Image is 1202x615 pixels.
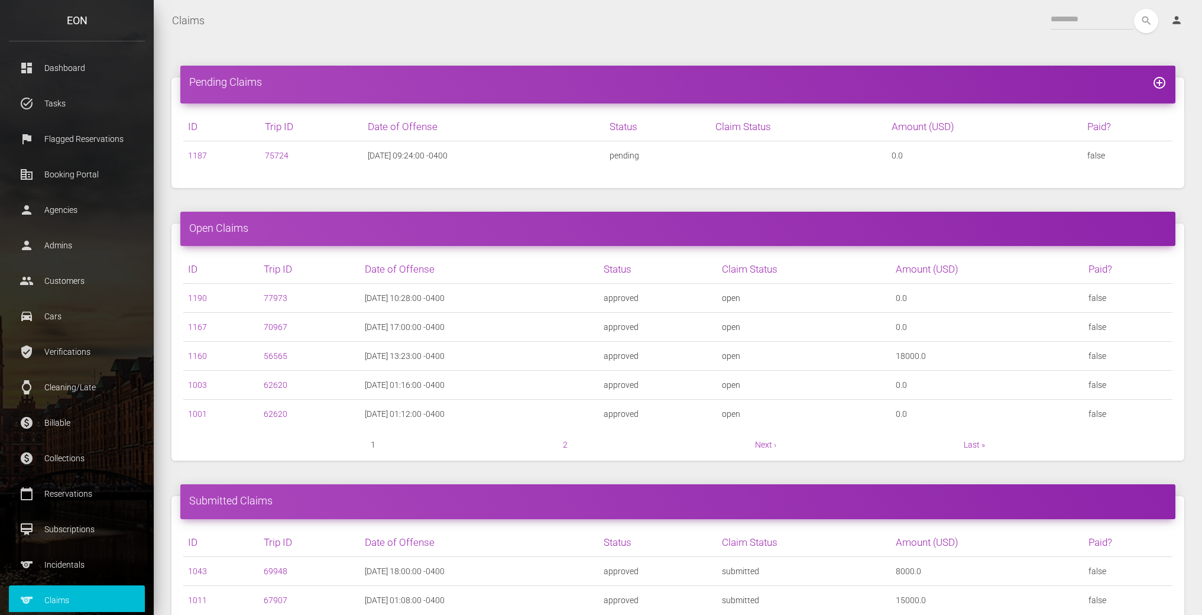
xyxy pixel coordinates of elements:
th: Amount (USD) [887,112,1083,141]
h4: Open Claims [189,221,1167,235]
a: 2 [563,440,568,449]
p: Flagged Reservations [18,130,136,148]
th: Amount (USD) [891,255,1084,284]
th: Trip ID [259,528,360,557]
a: 62620 [264,380,287,390]
th: Trip ID [259,255,360,284]
td: false [1084,556,1172,585]
nav: pager [183,438,1172,452]
td: approved [599,313,717,342]
p: Claims [18,591,136,609]
a: Claims [172,6,205,35]
i: person [1171,14,1182,26]
a: 77973 [264,293,287,303]
h4: Submitted Claims [189,493,1167,508]
td: approved [599,585,717,614]
td: 0.0 [891,371,1084,400]
th: Date of Offense [363,112,605,141]
td: open [717,400,891,429]
a: sports Claims [9,585,145,615]
p: Billable [18,414,136,432]
a: person Admins [9,231,145,260]
a: 1011 [188,595,207,605]
a: verified_user Verifications [9,337,145,367]
th: Trip ID [260,112,363,141]
th: Paid? [1084,255,1172,284]
a: 1003 [188,380,207,390]
a: watch Cleaning/Late [9,373,145,402]
th: Date of Offense [360,528,599,557]
a: task_alt Tasks [9,89,145,118]
a: add_circle_outline [1152,76,1167,88]
th: Claim Status [711,112,887,141]
th: Status [605,112,711,141]
td: false [1084,284,1172,313]
p: Tasks [18,95,136,112]
p: Cars [18,307,136,325]
td: 0.0 [887,141,1083,170]
p: Dashboard [18,59,136,77]
a: sports Incidentals [9,550,145,580]
td: [DATE] 18:00:00 -0400 [360,556,599,585]
th: Amount (USD) [891,528,1084,557]
a: person [1162,9,1193,33]
p: Verifications [18,343,136,361]
th: Paid? [1083,112,1172,141]
td: false [1084,400,1172,429]
a: card_membership Subscriptions [9,514,145,544]
a: dashboard Dashboard [9,53,145,83]
i: add_circle_outline [1152,76,1167,90]
p: Incidentals [18,556,136,574]
p: Subscriptions [18,520,136,538]
a: paid Collections [9,444,145,473]
a: 1190 [188,293,207,303]
a: paid Billable [9,408,145,438]
p: Cleaning/Late [18,378,136,396]
th: Date of Offense [360,255,599,284]
td: pending [605,141,711,170]
a: 1043 [188,567,207,576]
a: person Agencies [9,195,145,225]
td: false [1084,342,1172,371]
td: 0.0 [891,313,1084,342]
a: 67907 [264,595,287,605]
a: people Customers [9,266,145,296]
td: [DATE] 17:00:00 -0400 [360,313,599,342]
p: Agencies [18,201,136,219]
th: Status [599,528,717,557]
h4: Pending Claims [189,75,1167,89]
td: [DATE] 01:08:00 -0400 [360,585,599,614]
p: Booking Portal [18,166,136,183]
td: 0.0 [891,400,1084,429]
a: Last » [964,440,985,449]
td: [DATE] 01:12:00 -0400 [360,400,599,429]
td: open [717,313,891,342]
td: 15000.0 [891,585,1084,614]
th: Paid? [1084,528,1172,557]
a: 69948 [264,567,287,576]
a: 62620 [264,409,287,419]
td: false [1084,585,1172,614]
a: 1187 [188,151,207,160]
td: approved [599,556,717,585]
td: false [1084,371,1172,400]
a: 70967 [264,322,287,332]
a: flag Flagged Reservations [9,124,145,154]
a: 1160 [188,351,207,361]
td: [DATE] 10:28:00 -0400 [360,284,599,313]
a: 75724 [265,151,289,160]
td: [DATE] 13:23:00 -0400 [360,342,599,371]
td: submitted [717,585,891,614]
button: search [1134,9,1158,33]
td: approved [599,284,717,313]
a: 1001 [188,409,207,419]
th: ID [183,528,259,557]
td: open [717,342,891,371]
td: approved [599,371,717,400]
td: open [717,371,891,400]
td: approved [599,342,717,371]
span: 1 [371,438,375,452]
td: open [717,284,891,313]
a: corporate_fare Booking Portal [9,160,145,189]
